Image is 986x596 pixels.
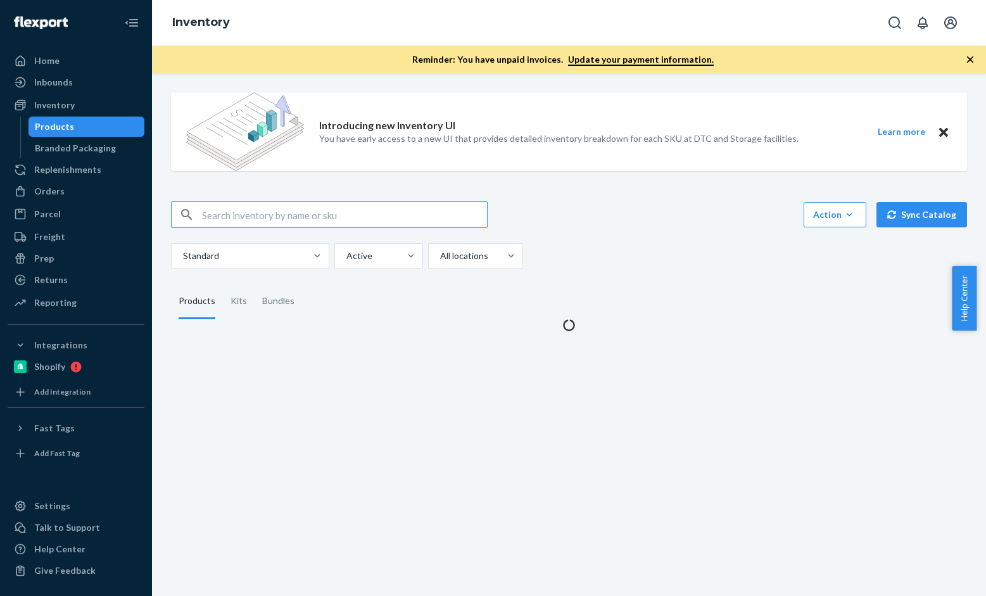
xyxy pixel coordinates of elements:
[8,51,144,71] a: Home
[876,202,967,227] button: Sync Catalog
[319,132,799,145] p: You have early access to a new UI that provides detailed inventory breakdown for each SKU at DTC ...
[34,521,100,534] div: Talk to Support
[14,16,68,29] img: Flexport logo
[8,517,144,538] button: Talk to Support
[34,500,70,512] div: Settings
[34,208,61,220] div: Parcel
[34,422,75,434] div: Fast Tags
[8,181,144,201] a: Orders
[319,118,455,133] p: Introducing new Inventory UI
[34,252,54,265] div: Prep
[8,382,144,402] a: Add Integration
[231,284,247,319] div: Kits
[172,15,230,29] a: Inventory
[8,227,144,247] a: Freight
[202,202,487,227] input: Search inventory by name or sku
[8,204,144,224] a: Parcel
[34,163,101,176] div: Replenishments
[869,124,933,140] button: Learn more
[8,95,144,115] a: Inventory
[34,386,91,397] div: Add Integration
[8,357,144,377] a: Shopify
[28,117,145,137] a: Products
[8,335,144,355] button: Integrations
[8,443,144,464] a: Add Fast Tag
[34,296,77,309] div: Reporting
[34,76,73,89] div: Inbounds
[412,53,714,66] p: Reminder: You have unpaid invoices.
[952,266,977,331] button: Help Center
[882,10,907,35] button: Open Search Box
[813,208,857,221] div: Action
[8,539,144,559] a: Help Center
[439,250,440,262] input: All locations
[35,120,74,133] div: Products
[179,284,215,319] div: Products
[162,4,240,41] ol: breadcrumbs
[8,248,144,269] a: Prep
[186,92,304,171] img: new-reports-banner-icon.82668bd98b6a51aee86340f2a7b77ae3.png
[119,10,144,35] button: Close Navigation
[345,250,346,262] input: Active
[8,496,144,516] a: Settings
[182,250,183,262] input: Standard
[35,142,116,155] div: Branded Packaging
[34,448,80,459] div: Add Fast Tag
[8,160,144,180] a: Replenishments
[34,231,65,243] div: Freight
[935,124,952,140] button: Close
[34,339,87,352] div: Integrations
[8,418,144,438] button: Fast Tags
[8,72,144,92] a: Inbounds
[910,10,935,35] button: Open notifications
[34,360,65,373] div: Shopify
[568,54,714,66] a: Update your payment information.
[34,564,96,577] div: Give Feedback
[28,138,145,158] a: Branded Packaging
[262,284,294,319] div: Bundles
[34,99,75,111] div: Inventory
[8,561,144,581] button: Give Feedback
[34,274,68,286] div: Returns
[8,293,144,313] a: Reporting
[8,270,144,290] a: Returns
[804,202,866,227] button: Action
[938,10,963,35] button: Open account menu
[34,543,85,555] div: Help Center
[34,54,60,67] div: Home
[34,185,65,198] div: Orders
